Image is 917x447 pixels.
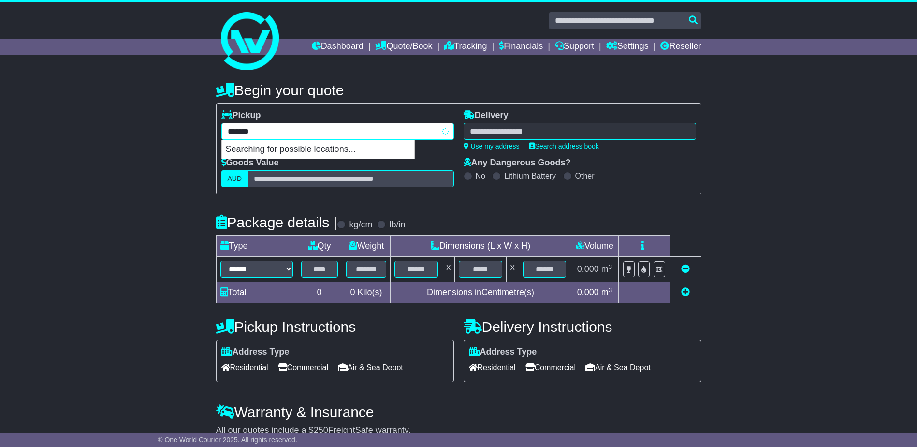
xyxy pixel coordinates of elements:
label: Goods Value [221,158,279,168]
a: Dashboard [312,39,364,55]
a: Tracking [444,39,487,55]
a: Search address book [529,142,599,150]
label: Delivery [464,110,509,121]
td: Total [216,282,297,303]
span: Air & Sea Depot [338,360,403,375]
td: Weight [342,236,391,257]
span: 0.000 [577,287,599,297]
span: m [601,287,612,297]
td: x [506,257,519,282]
h4: Warranty & Insurance [216,404,701,420]
label: Address Type [469,347,537,358]
td: Dimensions (L x W x H) [391,236,570,257]
a: Support [555,39,594,55]
span: Air & Sea Depot [585,360,651,375]
span: Commercial [525,360,576,375]
div: All our quotes include a $ FreightSafe warranty. [216,425,701,436]
a: Add new item [681,287,690,297]
p: Searching for possible locations... [222,140,414,159]
a: Settings [606,39,649,55]
sup: 3 [609,263,612,270]
span: 0.000 [577,264,599,274]
label: AUD [221,170,248,187]
span: © One World Courier 2025. All rights reserved. [158,436,297,444]
label: Lithium Battery [504,171,556,180]
span: m [601,264,612,274]
td: Type [216,236,297,257]
a: Use my address [464,142,520,150]
label: kg/cm [349,220,372,230]
span: 250 [314,425,328,435]
label: Other [575,171,595,180]
h4: Delivery Instructions [464,319,701,335]
a: Remove this item [681,264,690,274]
span: Residential [469,360,516,375]
a: Quote/Book [375,39,432,55]
span: Residential [221,360,268,375]
span: Commercial [278,360,328,375]
a: Reseller [660,39,701,55]
label: Pickup [221,110,261,121]
label: Any Dangerous Goods? [464,158,571,168]
span: 0 [350,287,355,297]
td: Kilo(s) [342,282,391,303]
a: Financials [499,39,543,55]
td: 0 [297,282,342,303]
h4: Pickup Instructions [216,319,454,335]
typeahead: Please provide city [221,123,454,140]
h4: Package details | [216,214,337,230]
td: Qty [297,236,342,257]
h4: Begin your quote [216,82,701,98]
td: Volume [570,236,619,257]
sup: 3 [609,286,612,294]
td: x [442,257,455,282]
label: Address Type [221,347,290,358]
label: No [476,171,485,180]
td: Dimensions in Centimetre(s) [391,282,570,303]
label: lb/in [389,220,405,230]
